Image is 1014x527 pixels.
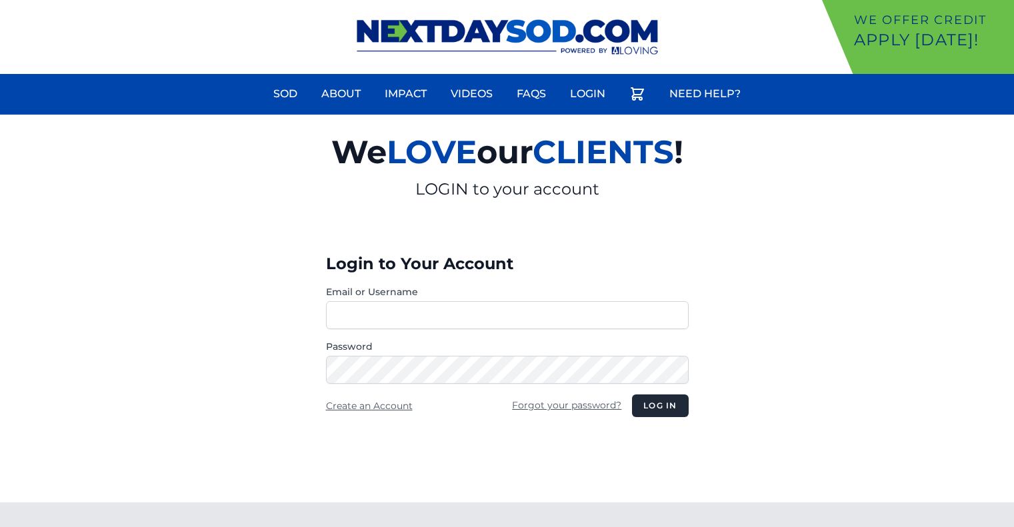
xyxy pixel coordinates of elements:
a: Videos [443,78,501,110]
span: LOVE [387,133,477,171]
span: CLIENTS [533,133,674,171]
label: Email or Username [326,285,689,298]
h3: Login to Your Account [326,253,689,274]
a: FAQs [509,78,554,110]
a: Sod [265,78,305,110]
p: LOGIN to your account [177,179,838,200]
a: Need Help? [661,78,749,110]
h2: We our ! [177,125,838,179]
a: Forgot your password? [512,399,621,411]
button: Log in [632,394,688,417]
label: Password [326,340,689,353]
a: Create an Account [326,400,413,412]
a: Login [562,78,613,110]
a: Impact [377,78,435,110]
a: About [313,78,369,110]
p: Apply [DATE]! [854,29,1009,51]
p: We offer Credit [854,11,1009,29]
